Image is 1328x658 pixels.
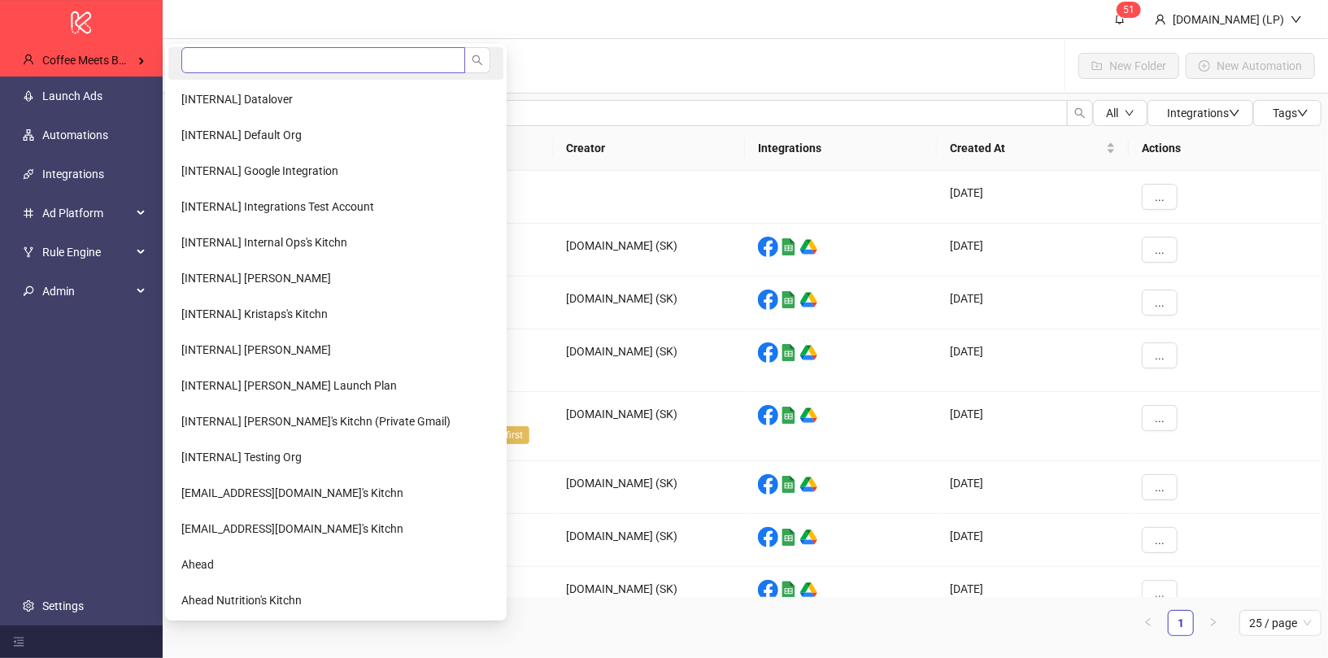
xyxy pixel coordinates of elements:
[1167,107,1240,120] span: Integrations
[42,275,132,307] span: Admin
[937,567,1129,620] div: [DATE]
[1208,617,1218,627] span: right
[181,129,302,142] span: [INTERNAL] Default Org
[1186,53,1315,79] button: New Automation
[181,486,403,499] span: [EMAIL_ADDRESS][DOMAIN_NAME]'s Kitchn
[1291,14,1302,25] span: down
[1168,610,1194,636] li: 1
[553,461,745,514] div: [DOMAIN_NAME] (SK)
[1200,610,1226,636] button: right
[1249,611,1312,635] span: 25 / page
[1142,342,1178,368] button: ...
[1114,13,1126,24] span: bell
[937,171,1129,224] div: [DATE]
[42,54,140,67] span: Coffee Meets Bagel
[1155,14,1166,25] span: user
[937,329,1129,392] div: [DATE]
[23,54,34,65] span: user
[1155,243,1165,256] span: ...
[1155,534,1165,547] span: ...
[256,40,262,92] li: /
[1123,4,1129,15] span: 5
[1142,184,1178,210] button: ...
[937,392,1129,461] div: [DATE]
[1155,349,1165,362] span: ...
[1117,2,1141,18] sup: 51
[181,93,293,106] span: [INTERNAL] Datalover
[23,285,34,297] span: key
[1229,107,1240,119] span: down
[553,277,745,329] div: [DOMAIN_NAME] (SK)
[1273,107,1308,120] span: Tags
[1297,107,1308,119] span: down
[937,277,1129,329] div: [DATE]
[1155,586,1165,599] span: ...
[181,522,403,535] span: [EMAIL_ADDRESS][DOMAIN_NAME]'s Kitchn
[42,599,84,612] a: Settings
[937,126,1129,171] th: Created At
[1129,126,1321,171] th: Actions
[553,392,745,461] div: [DOMAIN_NAME] (SK)
[1169,611,1193,635] a: 1
[937,224,1129,277] div: [DATE]
[472,54,483,66] span: search
[181,343,331,356] span: [INTERNAL] [PERSON_NAME]
[42,89,102,102] a: Launch Ads
[553,329,745,392] div: [DOMAIN_NAME] (SK)
[1078,53,1179,79] button: New Folder
[1125,108,1134,118] span: down
[950,139,1103,157] span: Created At
[1239,610,1321,636] div: Page Size
[1155,190,1165,203] span: ...
[745,126,937,171] th: Integrations
[1155,296,1165,309] span: ...
[13,636,24,647] span: menu-fold
[1253,100,1321,126] button: Tagsdown
[1166,11,1291,28] div: [DOMAIN_NAME] (LP)
[181,272,331,285] span: [INTERNAL] [PERSON_NAME]
[181,236,347,249] span: [INTERNAL] Internal Ops's Kitchn
[937,514,1129,567] div: [DATE]
[181,415,451,428] span: [INTERNAL] [PERSON_NAME]'s Kitchn (Private Gmail)
[1129,4,1134,15] span: 1
[1074,107,1086,119] span: search
[42,236,132,268] span: Rule Engine
[23,246,34,258] span: fork
[42,129,108,142] a: Automations
[1143,617,1153,627] span: left
[1142,290,1178,316] button: ...
[42,168,104,181] a: Integrations
[553,224,745,277] div: [DOMAIN_NAME] (SK)
[1142,405,1178,431] button: ...
[1155,412,1165,425] span: ...
[553,514,745,567] div: [DOMAIN_NAME] (SK)
[1093,100,1147,126] button: Alldown
[23,207,34,219] span: number
[181,200,374,213] span: [INTERNAL] Integrations Test Account
[1142,237,1178,263] button: ...
[1142,580,1178,606] button: ...
[181,451,302,464] span: [INTERNAL] Testing Org
[181,379,397,392] span: [INTERNAL] [PERSON_NAME] Launch Plan
[181,307,328,320] span: [INTERNAL] Kristaps's Kitchn
[1135,610,1161,636] li: Previous Page
[181,558,214,571] span: Ahead
[553,567,745,620] div: [DOMAIN_NAME] (SK)
[1142,527,1178,553] button: ...
[1200,610,1226,636] li: Next Page
[181,164,338,177] span: [INTERNAL] Google Integration
[1142,474,1178,500] button: ...
[1135,610,1161,636] button: left
[42,197,132,229] span: Ad Platform
[1106,107,1118,120] span: All
[937,461,1129,514] div: [DATE]
[553,126,745,171] th: Creator
[1155,481,1165,494] span: ...
[1147,100,1253,126] button: Integrationsdown
[181,594,302,607] span: Ahead Nutrition's Kitchn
